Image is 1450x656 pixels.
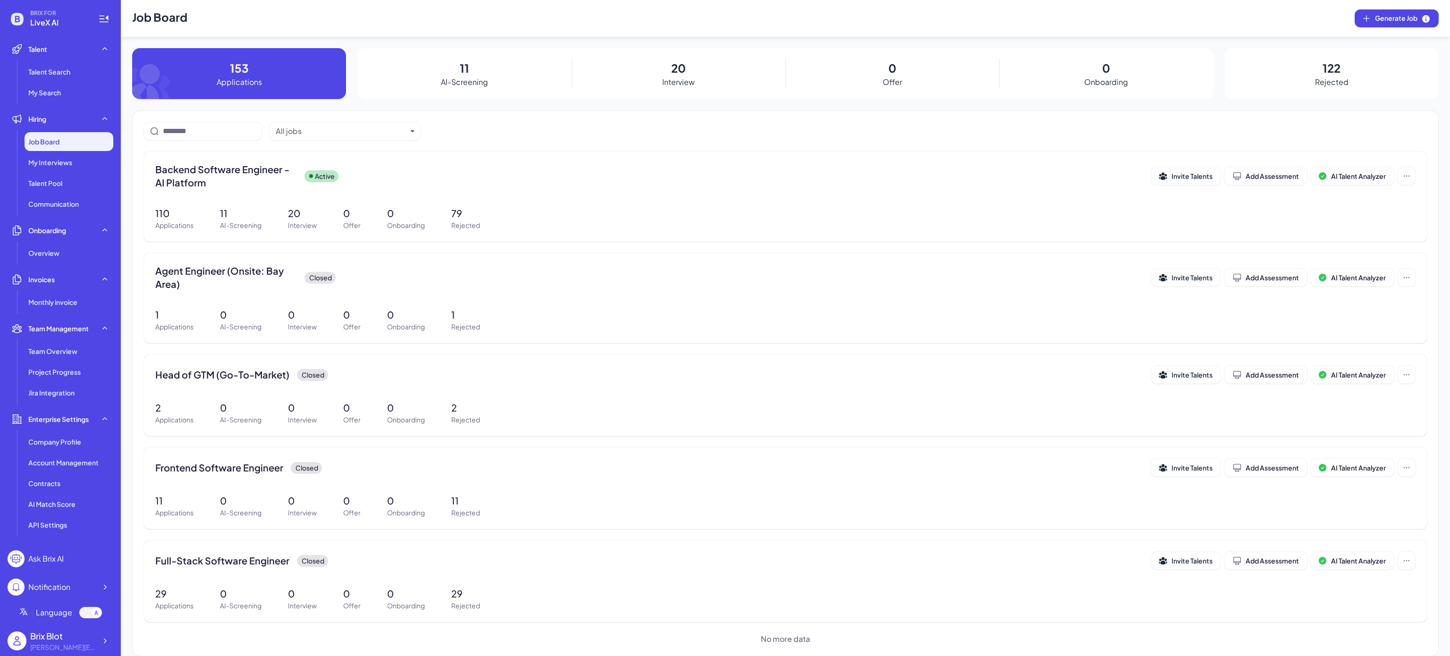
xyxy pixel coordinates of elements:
[1323,59,1340,76] p: 122
[28,199,79,209] span: Communication
[28,479,60,488] span: Contracts
[28,367,81,377] span: Project Progress
[309,273,332,283] p: Closed
[343,220,361,230] p: Offer
[220,322,261,332] p: AI-Screening
[1224,552,1307,570] button: Add Assessment
[1172,463,1213,472] span: Invite Talents
[451,308,480,322] p: 1
[295,463,318,473] p: Closed
[441,76,488,88] p: AI-Screening
[28,414,89,424] span: Enterprise Settings
[883,76,902,88] p: Offer
[451,587,480,601] p: 29
[155,401,194,415] p: 2
[220,587,261,601] p: 0
[1224,366,1307,384] button: Add Assessment
[220,415,261,425] p: AI-Screening
[387,587,425,601] p: 0
[343,322,361,332] p: Offer
[30,9,87,17] span: BRIX FOR
[276,126,302,137] div: All jobs
[28,553,64,564] div: Ask Brix AI
[1311,269,1394,286] button: AI Talent Analyzer
[1232,273,1299,282] div: Add Assessment
[28,346,77,356] span: Team Overview
[288,401,317,415] p: 0
[155,264,297,291] span: Agent Engineer (Onsite: Bay Area)
[451,206,480,220] p: 79
[1232,556,1299,565] div: Add Assessment
[288,220,317,230] p: Interview
[28,499,76,509] span: AI Match Score
[220,308,261,322] p: 0
[28,458,99,467] span: Account Management
[1331,273,1386,282] span: AI Talent Analyzer
[28,226,66,235] span: Onboarding
[288,322,317,332] p: Interview
[387,601,425,611] p: Onboarding
[1172,370,1213,379] span: Invite Talents
[1232,171,1299,181] div: Add Assessment
[288,601,317,611] p: Interview
[1331,172,1386,180] span: AI Talent Analyzer
[288,415,317,425] p: Interview
[387,415,425,425] p: Onboarding
[28,88,61,97] span: My Search
[1151,167,1221,185] button: Invite Talents
[220,494,261,508] p: 0
[343,308,361,322] p: 0
[1224,167,1307,185] button: Add Assessment
[302,370,324,380] p: Closed
[387,401,425,415] p: 0
[343,206,361,220] p: 0
[1311,167,1394,185] button: AI Talent Analyzer
[1232,370,1299,379] div: Add Assessment
[155,163,297,189] span: Backend Software Engineer - AI Platform
[155,461,283,474] span: Frontend Software Engineer
[155,587,194,601] p: 29
[28,297,77,307] span: Monthly invoice
[288,206,317,220] p: 20
[1151,459,1221,477] button: Invite Talents
[1331,370,1386,379] span: AI Talent Analyzer
[1151,552,1221,570] button: Invite Talents
[1375,13,1431,24] span: Generate Job
[343,415,361,425] p: Offer
[387,206,425,220] p: 0
[888,59,896,76] p: 0
[220,508,261,518] p: AI-Screening
[315,171,335,181] p: Active
[155,601,194,611] p: Applications
[8,631,26,650] img: user_logo.png
[276,126,407,137] button: All jobs
[460,59,469,76] p: 11
[155,206,194,220] p: 110
[387,494,425,508] p: 0
[387,220,425,230] p: Onboarding
[1151,269,1221,286] button: Invite Talents
[155,554,289,567] span: Full-Stack Software Engineer
[155,415,194,425] p: Applications
[288,508,317,518] p: Interview
[387,308,425,322] p: 0
[761,633,810,645] span: No more data
[220,220,261,230] p: AI-Screening
[28,520,67,530] span: API Settings
[220,601,261,611] p: AI-Screening
[220,206,261,220] p: 11
[28,248,59,258] span: Overview
[155,308,194,322] p: 1
[155,508,194,518] p: Applications
[288,308,317,322] p: 0
[302,556,324,566] p: Closed
[288,587,317,601] p: 0
[28,67,70,76] span: Talent Search
[28,581,70,593] div: Notification
[1331,556,1386,565] span: AI Talent Analyzer
[1224,459,1307,477] button: Add Assessment
[28,114,46,124] span: Hiring
[28,437,81,446] span: Company Profile
[28,137,59,146] span: Job Board
[155,322,194,332] p: Applications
